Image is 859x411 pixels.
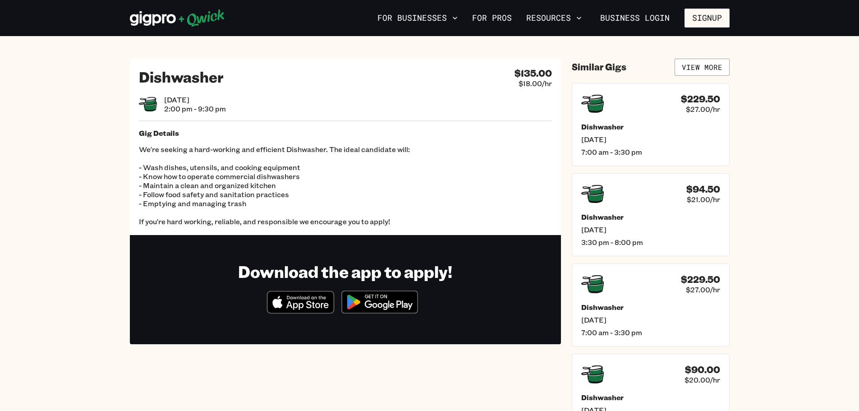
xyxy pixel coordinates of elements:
[675,59,730,76] a: View More
[139,68,224,86] h2: Dishwasher
[238,261,452,282] h1: Download the app to apply!
[572,61,626,73] h4: Similar Gigs
[685,364,720,375] h4: $90.00
[581,328,720,337] span: 7:00 am - 3:30 pm
[523,10,585,26] button: Resources
[374,10,461,26] button: For Businesses
[593,9,677,28] a: Business Login
[164,95,226,104] span: [DATE]
[572,83,730,166] a: $229.50$27.00/hrDishwasher[DATE]7:00 am - 3:30 pm
[581,393,720,402] h5: Dishwasher
[572,263,730,346] a: $229.50$27.00/hrDishwasher[DATE]7:00 am - 3:30 pm
[581,135,720,144] span: [DATE]
[469,10,515,26] a: For Pros
[139,145,552,226] p: We're seeking a hard-working and efficient Dishwasher. The ideal candidate will: - Wash dishes, u...
[581,122,720,131] h5: Dishwasher
[684,9,730,28] button: Signup
[581,148,720,157] span: 7:00 am - 3:30 pm
[581,225,720,234] span: [DATE]
[164,104,226,113] span: 2:00 pm - 9:30 pm
[687,195,720,204] span: $21.00/hr
[684,375,720,384] span: $20.00/hr
[686,285,720,294] span: $27.00/hr
[686,184,720,195] h4: $94.50
[336,285,423,319] img: Get it on Google Play
[519,79,552,88] span: $18.00/hr
[581,303,720,312] h5: Dishwasher
[572,173,730,256] a: $94.50$21.00/hrDishwasher[DATE]3:30 pm - 8:00 pm
[267,306,335,315] a: Download on the App Store
[514,68,552,79] h4: $135.00
[139,129,552,138] h5: Gig Details
[686,105,720,114] span: $27.00/hr
[681,93,720,105] h4: $229.50
[681,274,720,285] h4: $229.50
[581,212,720,222] h5: Dishwasher
[581,238,720,247] span: 3:30 pm - 8:00 pm
[581,315,720,324] span: [DATE]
